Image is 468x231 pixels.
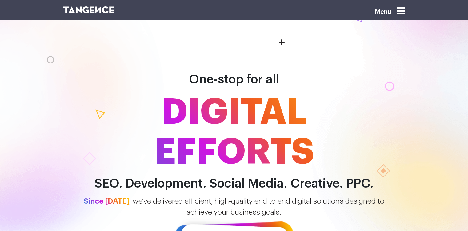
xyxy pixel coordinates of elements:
img: logo SVG [63,6,114,13]
span: Since [DATE] [84,197,129,205]
h2: SEO. Development. Social Media. Creative. PPC. [59,177,410,191]
p: , we’ve delivered efficient, high-quality end to end digital solutions designed to achieve your b... [59,196,410,218]
span: DIGITAL EFFORTS [59,92,410,172]
span: One-stop for all [189,73,279,86]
